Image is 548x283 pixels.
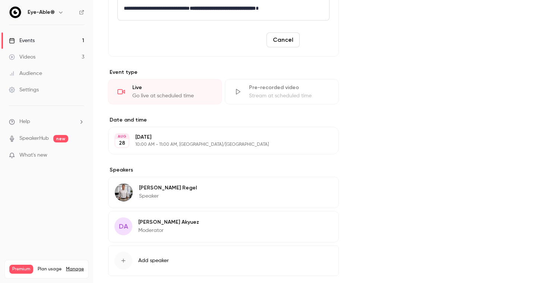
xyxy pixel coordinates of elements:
[138,257,169,264] span: Add speaker
[108,245,339,276] button: Add speaker
[108,211,339,242] div: DA[PERSON_NAME] AkyuezModerator
[267,32,300,47] button: Cancel
[9,37,35,44] div: Events
[303,32,330,47] button: Save
[53,135,68,142] span: new
[249,84,329,91] div: Pre-recorded video
[108,177,339,208] div: Tom Regel[PERSON_NAME] RegelSpeaker
[132,92,212,100] div: Go live at scheduled time
[115,183,133,201] img: Tom Regel
[9,265,33,274] span: Premium
[139,184,197,192] p: [PERSON_NAME] Regel
[9,53,35,61] div: Videos
[138,218,199,226] p: [PERSON_NAME] Akyuez
[19,135,49,142] a: SpeakerHub
[38,266,62,272] span: Plan usage
[9,86,39,94] div: Settings
[115,134,129,139] div: AUG
[108,166,339,174] label: Speakers
[108,79,222,104] div: LiveGo live at scheduled time
[28,9,55,16] h6: Eye-Able®
[9,118,84,126] li: help-dropdown-opener
[66,266,84,272] a: Manage
[9,70,42,77] div: Audience
[108,116,339,124] label: Date and time
[249,92,329,100] div: Stream at scheduled time
[119,221,128,232] span: DA
[9,6,21,18] img: Eye-Able®
[119,139,125,147] p: 28
[135,142,299,148] p: 10:00 AM - 11:00 AM, [GEOGRAPHIC_DATA]/[GEOGRAPHIC_DATA]
[19,118,30,126] span: Help
[138,227,199,234] p: Moderator
[108,69,339,76] p: Event type
[139,192,197,200] p: Speaker
[75,152,84,159] iframe: Noticeable Trigger
[132,84,212,91] div: Live
[225,79,338,104] div: Pre-recorded videoStream at scheduled time
[19,151,47,159] span: What's new
[135,133,299,141] p: [DATE]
